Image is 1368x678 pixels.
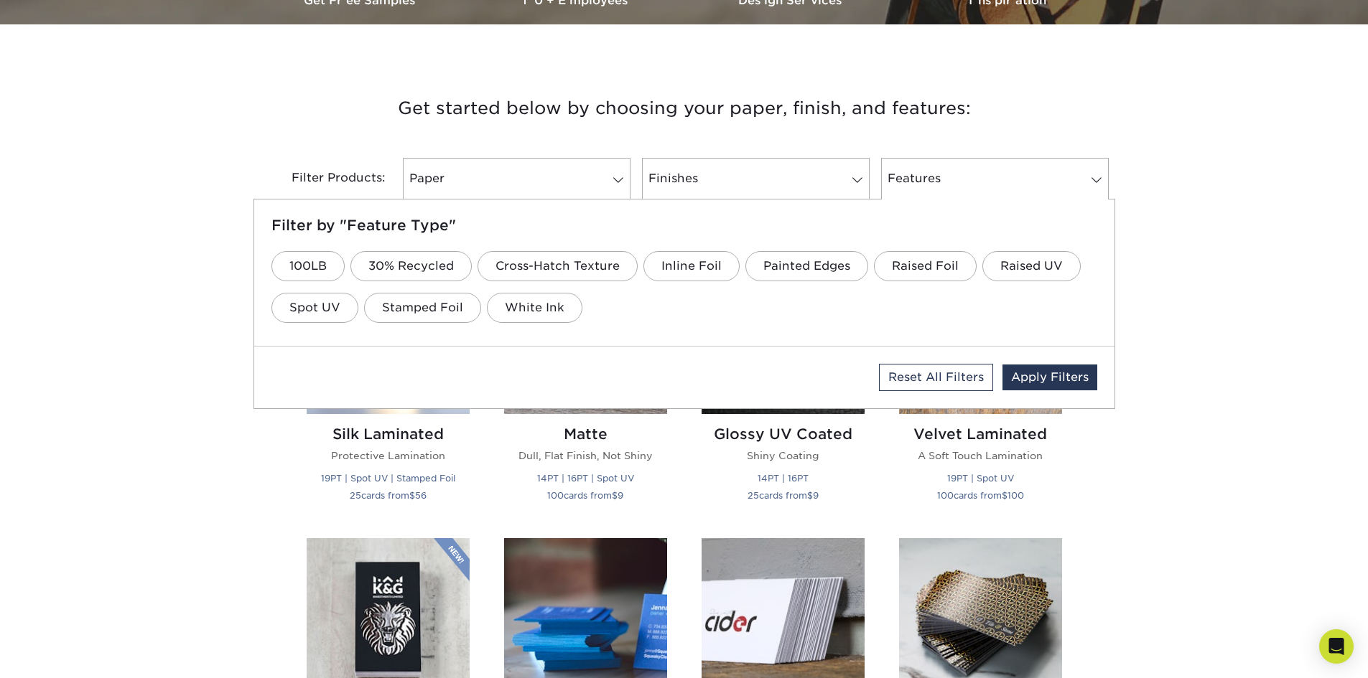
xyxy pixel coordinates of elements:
[937,490,1024,501] small: cards from
[1008,490,1024,501] span: 100
[745,251,868,281] a: Painted Edges
[403,158,631,199] a: Paper
[1002,364,1097,390] a: Apply Filters
[618,490,623,501] span: 9
[504,425,667,443] h2: Matte
[415,490,427,501] span: 56
[321,473,455,484] small: 19PT | Spot UV | Stamped Foil
[547,490,623,501] small: cards from
[253,158,397,199] div: Filter Products:
[874,251,977,281] a: Raised Foil
[487,293,582,323] a: White Ink
[350,251,472,281] a: 30% Recycled
[271,217,1097,234] h5: Filter by "Feature Type"
[758,473,809,484] small: 14PT | 16PT
[504,448,667,463] p: Dull, Flat Finish, Not Shiny
[899,425,1062,443] h2: Velvet Laminated
[748,490,819,501] small: cards from
[937,490,954,501] span: 100
[702,425,865,443] h2: Glossy UV Coated
[350,490,361,501] span: 25
[881,158,1109,199] a: Features
[899,448,1062,463] p: A Soft Touch Lamination
[642,158,870,199] a: Finishes
[813,490,819,501] span: 9
[307,448,470,463] p: Protective Lamination
[434,538,470,581] img: New Product
[1319,629,1354,664] div: Open Intercom Messenger
[307,425,470,443] h2: Silk Laminated
[643,251,740,281] a: Inline Foil
[807,490,813,501] span: $
[264,76,1104,141] h3: Get started below by choosing your paper, finish, and features:
[702,448,865,463] p: Shiny Coating
[547,490,564,501] span: 100
[537,473,634,484] small: 14PT | 16PT | Spot UV
[350,490,427,501] small: cards from
[409,490,415,501] span: $
[748,490,759,501] span: 25
[982,251,1081,281] a: Raised UV
[947,473,1014,484] small: 19PT | Spot UV
[612,490,618,501] span: $
[1002,490,1008,501] span: $
[271,293,358,323] a: Spot UV
[364,293,481,323] a: Stamped Foil
[478,251,638,281] a: Cross-Hatch Texture
[271,251,345,281] a: 100LB
[879,364,993,391] a: Reset All Filters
